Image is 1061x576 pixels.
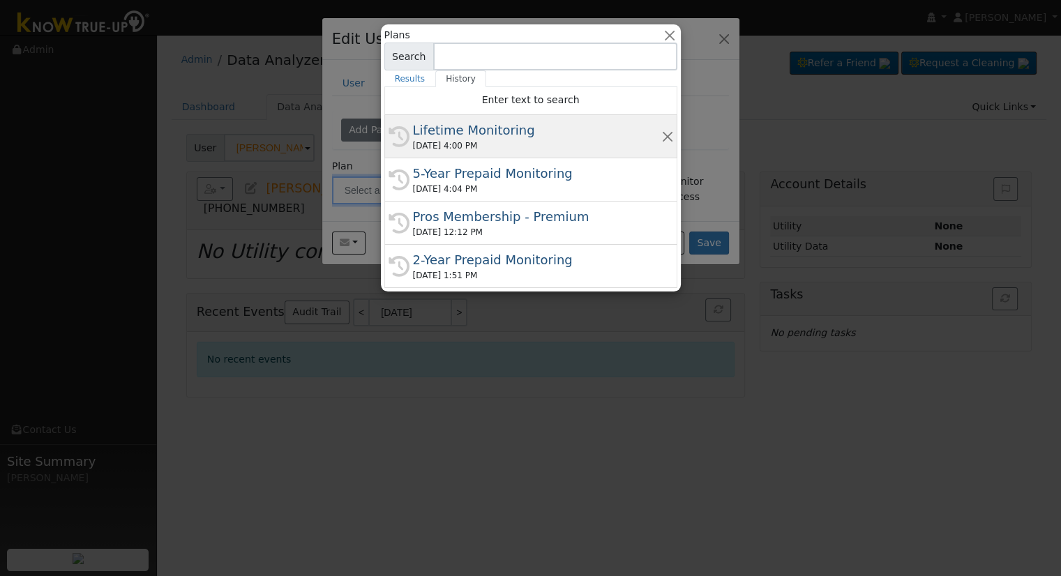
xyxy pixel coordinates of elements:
i: History [389,169,409,190]
button: Remove this history [661,129,674,144]
div: 5-Year Prepaid Monitoring [413,164,661,183]
div: [DATE] 4:04 PM [413,183,661,195]
i: History [389,126,409,147]
div: [DATE] 4:00 PM [413,139,661,152]
div: Lifetime Monitoring [413,121,661,139]
div: Pros Membership - Premium [413,207,661,226]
